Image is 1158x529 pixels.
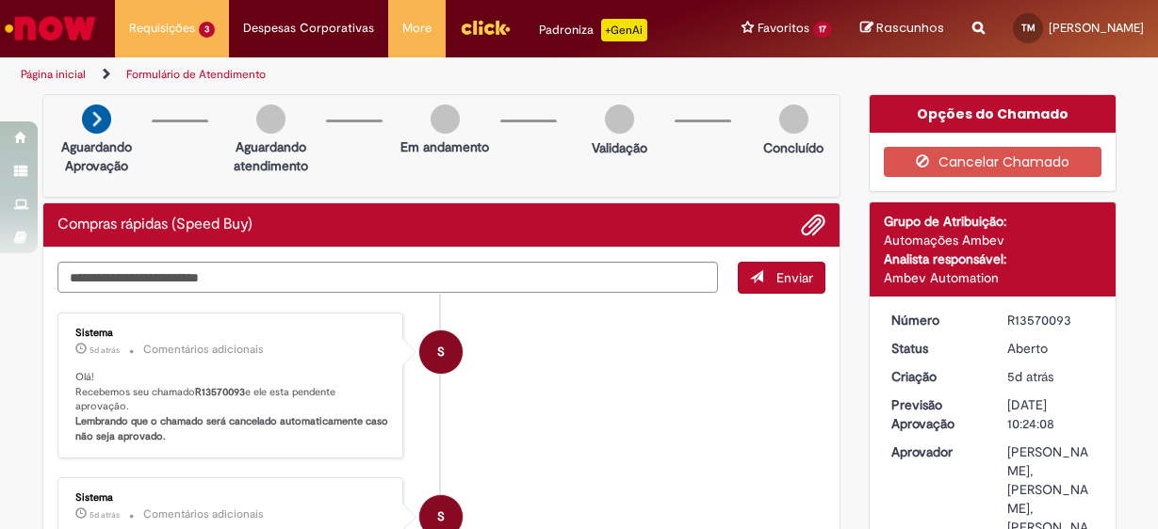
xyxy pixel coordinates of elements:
img: ServiceNow [2,9,99,47]
div: Automações Ambev [884,231,1101,249]
span: TM [1021,22,1036,34]
button: Adicionar anexos [801,213,825,237]
span: 3 [199,22,215,38]
div: Analista responsável: [884,249,1101,268]
ul: Trilhas de página [14,57,758,92]
textarea: Digite sua mensagem aqui... [57,262,719,293]
b: R13570093 [195,385,245,399]
p: +GenAi [601,19,647,41]
div: [DATE] 10:24:08 [1007,395,1095,433]
dt: Criação [877,367,993,386]
img: img-circle-grey.png [605,104,634,134]
dt: Status [877,339,993,358]
div: R13570093 [1007,311,1095,329]
p: Olá! Recebemos seu chamado e ele esta pendente aprovação. [75,370,389,444]
div: Sistema [75,492,389,504]
h2: Compras rápidas (Speed Buy) Histórico de tíquete [57,216,253,233]
button: Cancelar Chamado [884,147,1101,177]
span: [PERSON_NAME] [1049,20,1144,36]
span: Requisições [129,19,195,38]
span: 5d atrás [1007,368,1053,385]
span: Rascunhos [876,19,944,37]
dt: Aprovador [877,442,993,461]
img: click_logo_yellow_360x200.png [460,13,511,41]
div: System [419,330,463,374]
p: Aguardando Aprovação [51,137,142,175]
p: Aguardando atendimento [225,137,317,175]
a: Formulário de Atendimento [126,67,266,82]
a: Página inicial [21,67,86,82]
span: 5d atrás [90,345,120,356]
a: Rascunhos [860,20,944,38]
small: Comentários adicionais [143,342,264,358]
div: Ambev Automation [884,268,1101,287]
dt: Previsão Aprovação [877,395,993,433]
img: img-circle-grey.png [779,104,808,134]
p: Validação [592,138,647,157]
span: Despesas Corporativas [243,19,374,38]
time: 26/09/2025 11:24:17 [90,509,120,521]
p: Em andamento [400,137,489,156]
img: img-circle-grey.png [431,104,460,134]
div: Padroniza [539,19,647,41]
time: 26/09/2025 11:24:08 [1007,368,1053,385]
b: Lembrando que o chamado será cancelado automaticamente caso não seja aprovado. [75,414,391,443]
span: 17 [813,22,832,38]
img: img-circle-grey.png [256,104,285,134]
div: 26/09/2025 11:24:08 [1007,367,1095,386]
p: Concluído [763,138,824,157]
span: Favoritos [758,19,809,38]
span: 5d atrás [90,509,120,521]
span: S [437,329,445,375]
small: Comentários adicionais [143,506,264,522]
dt: Número [877,311,993,329]
div: Sistema [75,328,389,339]
span: Enviar [776,269,813,286]
img: arrow-next.png [82,104,111,134]
div: Aberto [1007,339,1095,358]
time: 26/09/2025 11:24:20 [90,345,120,356]
div: Grupo de Atribuição: [884,212,1101,231]
span: More [402,19,432,38]
div: Opções do Chamado [870,95,1116,133]
button: Enviar [738,262,825,294]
